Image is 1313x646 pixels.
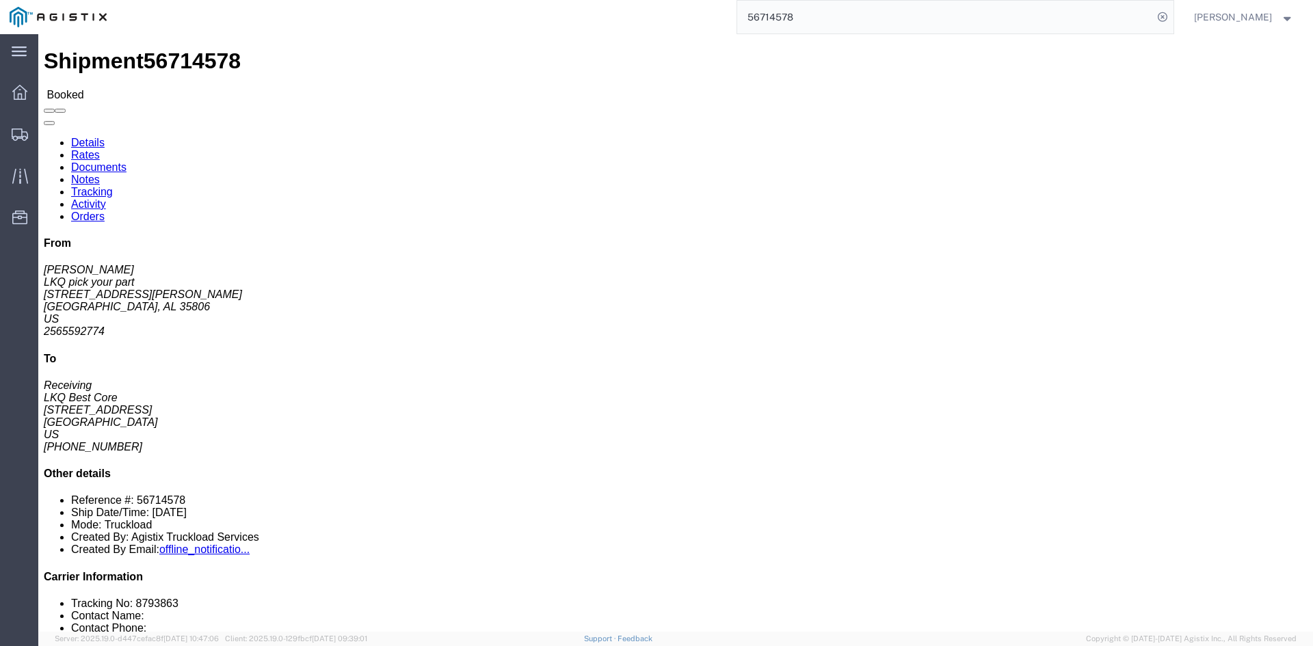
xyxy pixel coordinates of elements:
[225,634,367,643] span: Client: 2025.19.0-129fbcf
[38,34,1313,632] iframe: FS Legacy Container
[1193,9,1295,25] button: [PERSON_NAME]
[737,1,1153,33] input: Search for shipment number, reference number
[1194,10,1272,25] span: Douglas Harris
[618,634,652,643] a: Feedback
[1086,633,1297,645] span: Copyright © [DATE]-[DATE] Agistix Inc., All Rights Reserved
[55,634,219,643] span: Server: 2025.19.0-d447cefac8f
[584,634,618,643] a: Support
[163,634,219,643] span: [DATE] 10:47:06
[10,7,107,27] img: logo
[312,634,367,643] span: [DATE] 09:39:01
